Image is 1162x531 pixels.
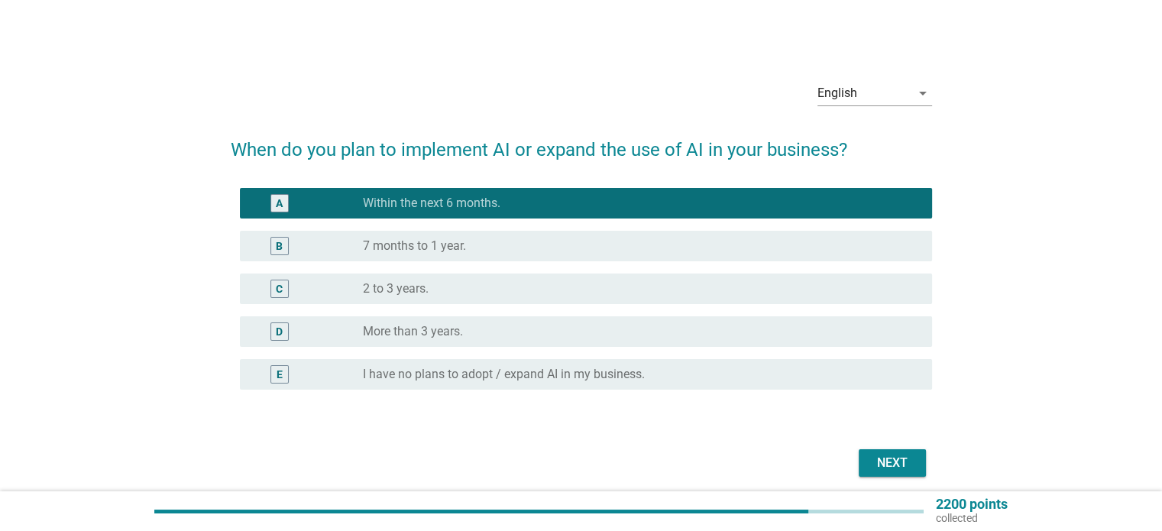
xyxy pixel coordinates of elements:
h2: When do you plan to implement AI or expand the use of AI in your business? [231,121,932,164]
i: arrow_drop_down [914,84,932,102]
label: 2 to 3 years. [363,281,429,296]
p: collected [936,511,1008,525]
label: More than 3 years. [363,324,463,339]
label: I have no plans to adopt / expand AI in my business. [363,367,645,382]
div: A [276,196,283,212]
div: C [276,281,283,297]
label: Within the next 6 months. [363,196,500,211]
div: Next [871,454,914,472]
button: Next [859,449,926,477]
div: English [817,86,857,100]
label: 7 months to 1 year. [363,238,466,254]
p: 2200 points [936,497,1008,511]
div: B [276,238,283,254]
div: D [276,324,283,340]
div: E [277,367,283,383]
